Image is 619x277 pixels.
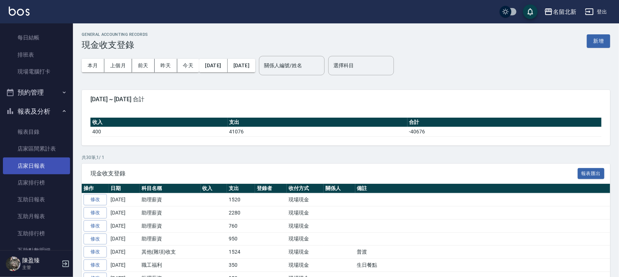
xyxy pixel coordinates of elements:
[109,206,140,220] td: [DATE]
[523,4,538,19] button: save
[90,118,228,127] th: 收入
[109,193,140,206] td: [DATE]
[104,59,132,72] button: 上個月
[3,242,70,259] a: 互助點數明細
[84,259,107,271] a: 修改
[3,225,70,242] a: 互助排行榜
[228,118,407,127] th: 支出
[3,140,70,157] a: 店家區間累計表
[132,59,155,72] button: 前天
[3,46,70,63] a: 排班表
[84,234,107,245] a: 修改
[3,174,70,191] a: 店家排行榜
[587,34,610,48] button: 新增
[3,158,70,174] a: 店家日報表
[3,208,70,225] a: 互助月報表
[3,83,70,102] button: 預約管理
[324,184,355,193] th: 關係人
[227,193,255,206] td: 1520
[84,220,107,232] a: 修改
[82,32,148,37] h2: GENERAL ACCOUNTING RECORDS
[227,259,255,272] td: 350
[287,206,324,220] td: 現場現金
[90,127,228,136] td: 400
[227,232,255,246] td: 950
[287,232,324,246] td: 現場現金
[82,184,109,193] th: 操作
[227,184,255,193] th: 支出
[355,184,610,193] th: 備註
[82,59,104,72] button: 本月
[228,59,255,72] button: [DATE]
[228,127,407,136] td: 41076
[407,118,601,127] th: 合計
[355,259,610,272] td: 生日餐點
[3,29,70,46] a: 每日結帳
[90,96,601,103] span: [DATE] ~ [DATE] 合計
[578,168,605,179] button: 報表匯出
[227,219,255,232] td: 760
[109,259,140,272] td: [DATE]
[140,206,201,220] td: 助理薪資
[287,193,324,206] td: 現場現金
[140,232,201,246] td: 助理薪資
[287,184,324,193] th: 收付方式
[84,194,107,205] a: 修改
[255,184,287,193] th: 登錄者
[22,264,59,271] p: 主管
[140,184,201,193] th: 科目名稱
[3,124,70,140] a: 報表目錄
[82,40,148,50] h3: 現金收支登錄
[84,207,107,219] a: 修改
[287,219,324,232] td: 現場現金
[177,59,200,72] button: 今天
[9,7,30,16] img: Logo
[140,219,201,232] td: 助理薪資
[227,246,255,259] td: 1524
[109,219,140,232] td: [DATE]
[199,59,227,72] button: [DATE]
[22,257,59,264] h5: 陳盈臻
[587,37,610,44] a: 新增
[140,246,201,259] td: 其他(雜項)收支
[3,63,70,80] a: 現場電腦打卡
[109,232,140,246] td: [DATE]
[82,154,610,161] p: 共 30 筆, 1 / 1
[90,170,578,177] span: 現金收支登錄
[582,5,610,19] button: 登出
[3,102,70,121] button: 報表及分析
[109,246,140,259] td: [DATE]
[541,4,579,19] button: 名留北新
[287,246,324,259] td: 現場現金
[227,206,255,220] td: 2280
[553,7,576,16] div: 名留北新
[578,170,605,177] a: 報表匯出
[155,59,177,72] button: 昨天
[6,257,20,271] img: Person
[140,259,201,272] td: 職工福利
[287,259,324,272] td: 現場現金
[109,184,140,193] th: 日期
[84,246,107,258] a: 修改
[3,191,70,208] a: 互助日報表
[355,246,610,259] td: 普渡
[140,193,201,206] td: 助理薪資
[407,127,601,136] td: -40676
[201,184,227,193] th: 收入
